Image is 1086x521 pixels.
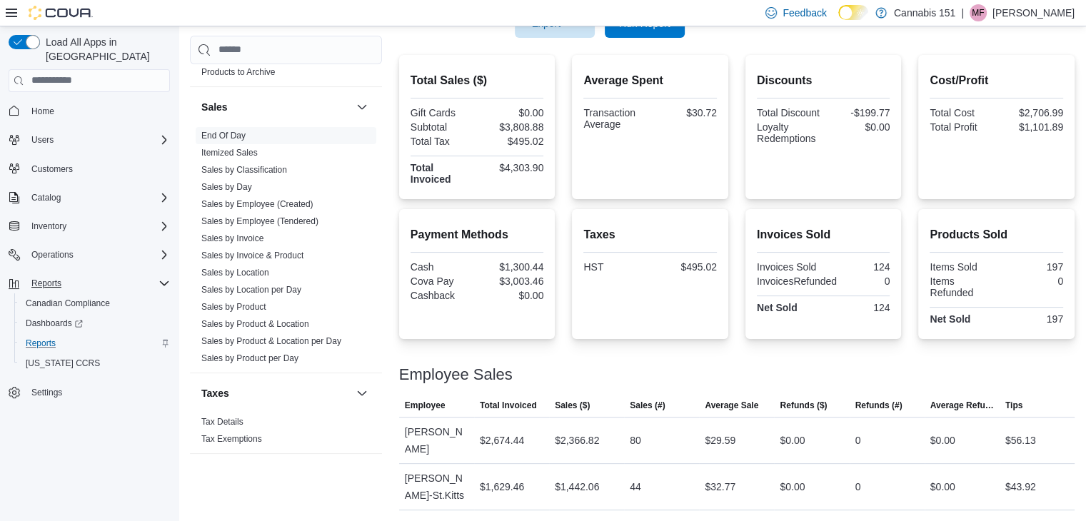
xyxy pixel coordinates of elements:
[855,478,861,495] div: 0
[26,246,170,263] span: Operations
[1005,400,1022,411] span: Tips
[783,6,826,20] span: Feedback
[201,216,318,227] span: Sales by Employee (Tendered)
[411,275,474,287] div: Cova Pay
[480,107,543,118] div: $0.00
[930,275,993,298] div: Items Refunded
[843,275,890,287] div: 0
[411,121,474,133] div: Subtotal
[26,161,79,178] a: Customers
[31,387,62,398] span: Settings
[201,66,275,78] span: Products to Archive
[3,188,176,208] button: Catalog
[838,20,839,21] span: Dark Mode
[31,106,54,117] span: Home
[480,275,543,287] div: $3,003.46
[201,148,258,158] a: Itemized Sales
[26,358,100,369] span: [US_STATE] CCRS
[930,121,993,133] div: Total Profit
[201,130,246,141] span: End Of Day
[26,383,170,401] span: Settings
[26,103,60,120] a: Home
[630,478,641,495] div: 44
[26,318,83,329] span: Dashboards
[20,335,170,352] span: Reports
[201,284,301,295] span: Sales by Location per Day
[399,418,474,463] div: [PERSON_NAME]
[201,386,229,400] h3: Taxes
[201,301,266,313] span: Sales by Product
[201,335,341,347] span: Sales by Product & Location per Day
[3,130,176,150] button: Users
[26,189,170,206] span: Catalog
[480,136,543,147] div: $495.02
[201,353,298,364] span: Sales by Product per Day
[757,72,890,89] h2: Discounts
[201,216,318,226] a: Sales by Employee (Tendered)
[1000,313,1063,325] div: 197
[411,136,474,147] div: Total Tax
[353,98,371,116] button: Sales
[201,182,252,192] a: Sales by Day
[40,35,170,64] span: Load All Apps in [GEOGRAPHIC_DATA]
[992,4,1075,21] p: [PERSON_NAME]
[3,273,176,293] button: Reports
[14,353,176,373] button: [US_STATE] CCRS
[972,4,984,21] span: MF
[3,101,176,121] button: Home
[26,189,66,206] button: Catalog
[14,293,176,313] button: Canadian Compliance
[930,432,955,449] div: $0.00
[757,302,798,313] strong: Net Sold
[20,295,170,312] span: Canadian Compliance
[20,315,170,332] span: Dashboards
[190,127,382,373] div: Sales
[31,134,54,146] span: Users
[930,107,993,118] div: Total Cost
[411,226,544,243] h2: Payment Methods
[201,318,309,330] span: Sales by Product & Location
[826,107,890,118] div: -$199.77
[201,434,262,444] a: Tax Exemptions
[1005,478,1036,495] div: $43.92
[480,290,543,301] div: $0.00
[630,400,665,411] span: Sales (#)
[31,221,66,232] span: Inventory
[20,355,106,372] a: [US_STATE] CCRS
[583,72,717,89] h2: Average Spent
[201,285,301,295] a: Sales by Location per Day
[20,295,116,312] a: Canadian Compliance
[20,315,89,332] a: Dashboards
[3,382,176,403] button: Settings
[826,261,890,273] div: 124
[555,400,590,411] span: Sales ($)
[399,366,513,383] h3: Employee Sales
[26,131,170,148] span: Users
[31,163,73,175] span: Customers
[201,164,287,176] span: Sales by Classification
[855,400,903,411] span: Refunds (#)
[201,268,269,278] a: Sales by Location
[894,4,955,21] p: Cannabis 151
[930,72,1063,89] h2: Cost/Profit
[201,100,351,114] button: Sales
[3,216,176,236] button: Inventory
[480,162,543,173] div: $4,303.90
[14,333,176,353] button: Reports
[411,261,474,273] div: Cash
[201,386,351,400] button: Taxes
[201,100,228,114] h3: Sales
[1000,121,1063,133] div: $1,101.89
[1000,107,1063,118] div: $2,706.99
[405,400,446,411] span: Employee
[480,121,543,133] div: $3,808.88
[3,245,176,265] button: Operations
[190,46,382,86] div: Products
[411,107,474,118] div: Gift Cards
[201,353,298,363] a: Sales by Product per Day
[31,249,74,260] span: Operations
[1000,275,1063,287] div: 0
[757,226,890,243] h2: Invoices Sold
[14,313,176,333] a: Dashboards
[757,275,837,287] div: InvoicesRefunded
